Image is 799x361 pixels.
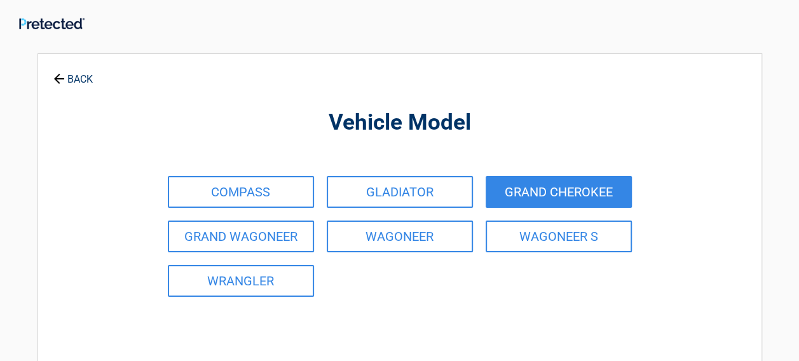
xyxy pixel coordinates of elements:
[19,18,85,30] img: Main Logo
[168,265,314,297] a: WRANGLER
[486,221,632,252] a: WAGONEER S
[168,176,314,208] a: COMPASS
[327,221,473,252] a: WAGONEER
[168,221,314,252] a: GRAND WAGONEER
[108,108,692,138] h2: Vehicle Model
[51,62,95,85] a: BACK
[486,176,632,208] a: GRAND CHEROKEE
[327,176,473,208] a: GLADIATOR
